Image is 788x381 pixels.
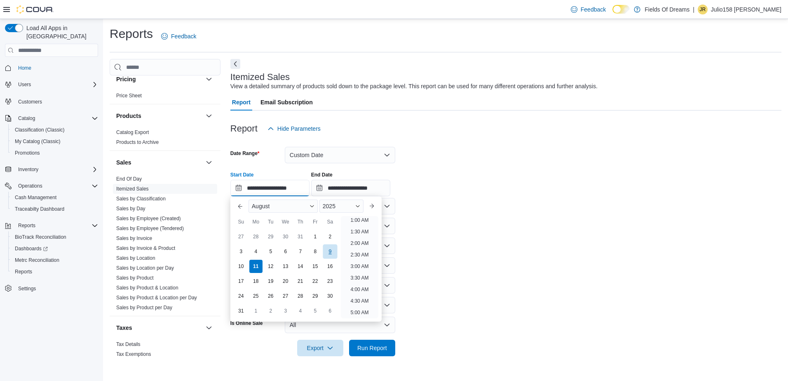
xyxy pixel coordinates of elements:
a: BioTrack Reconciliation [12,232,70,242]
span: Catalog [18,115,35,122]
div: day-4 [294,304,307,317]
button: Operations [2,180,101,192]
span: Report [232,94,251,111]
div: day-18 [249,275,263,288]
input: Press the down key to open a popover containing a calendar. [311,180,390,196]
span: Promotions [12,148,98,158]
div: Button. Open the month selector. August is currently selected. [249,200,318,213]
div: August, 2025 [234,229,338,318]
div: day-10 [235,260,248,273]
span: Sales by Location per Day [116,265,174,271]
li: 3:30 AM [347,273,372,283]
button: Previous Month [234,200,247,213]
button: Open list of options [384,242,390,249]
div: day-12 [264,260,277,273]
div: day-17 [235,275,248,288]
button: All [285,317,395,333]
div: Tu [264,215,277,228]
span: Dashboards [15,245,48,252]
button: Sales [204,158,214,167]
h3: Pricing [116,75,136,83]
a: Itemized Sales [116,186,149,192]
h3: Sales [116,158,131,167]
div: day-26 [264,289,277,303]
button: Open list of options [384,223,390,229]
span: Traceabilty Dashboard [15,206,64,212]
span: Sales by Employee (Created) [116,215,181,222]
a: Sales by Day [116,206,145,212]
span: Customers [18,99,42,105]
div: day-28 [294,289,307,303]
button: Products [204,111,214,121]
button: Reports [2,220,101,231]
button: Open list of options [384,203,390,209]
div: day-30 [324,289,337,303]
a: Dashboards [8,243,101,254]
button: Taxes [204,323,214,333]
span: Operations [18,183,42,189]
button: Products [116,112,202,120]
div: Button. Open the year selector. 2025 is currently selected. [319,200,364,213]
a: Sales by Invoice & Product [116,245,175,251]
span: Cash Management [15,194,56,201]
a: Products to Archive [116,139,159,145]
p: Fields Of Dreams [645,5,689,14]
button: Settings [2,282,101,294]
a: Sales by Product per Day [116,305,172,310]
a: Sales by Product & Location [116,285,178,291]
span: My Catalog (Classic) [15,138,61,145]
a: End Of Day [116,176,142,182]
span: Tax Details [116,341,141,348]
div: We [279,215,292,228]
p: | [693,5,694,14]
button: Cash Management [8,192,101,203]
a: Sales by Invoice [116,235,152,241]
li: 4:30 AM [347,296,372,306]
span: Sales by Employee (Tendered) [116,225,184,232]
span: Sales by Product & Location per Day [116,294,197,301]
a: Sales by Product & Location per Day [116,295,197,301]
div: day-31 [294,230,307,243]
div: day-6 [324,304,337,317]
button: Customers [2,95,101,107]
button: Catalog [2,113,101,124]
label: End Date [311,172,333,178]
div: Products [110,127,220,151]
div: day-13 [279,260,292,273]
a: Catalog Export [116,129,149,135]
li: 2:00 AM [347,238,372,248]
span: Sales by Product [116,275,154,281]
a: Tax Exemptions [116,351,151,357]
a: Customers [15,97,45,107]
span: Price Sheet [116,92,142,99]
button: Users [2,79,101,90]
span: JR [699,5,706,14]
button: Users [15,80,34,89]
div: day-9 [323,245,337,259]
div: day-6 [279,245,292,258]
div: day-15 [309,260,322,273]
button: Next month [365,200,378,213]
div: Su [235,215,248,228]
button: Catalog [15,113,38,123]
div: day-23 [324,275,337,288]
a: Metrc Reconciliation [12,255,63,265]
a: Dashboards [12,244,51,254]
li: 5:00 AM [347,308,372,317]
button: Export [297,340,343,356]
p: Julio158 [PERSON_NAME] [711,5,781,14]
span: Sales by Product per Day [116,304,172,311]
span: Feedback [581,5,606,14]
img: Cova [16,5,54,14]
span: Inventory [15,165,98,174]
button: Reports [8,266,101,278]
span: Email Subscription [260,94,313,111]
span: Dashboards [12,244,98,254]
span: Itemized Sales [116,186,149,192]
span: End Of Day [116,176,142,182]
div: day-1 [309,230,322,243]
div: day-3 [235,245,248,258]
div: Sales [110,174,220,316]
div: day-7 [294,245,307,258]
